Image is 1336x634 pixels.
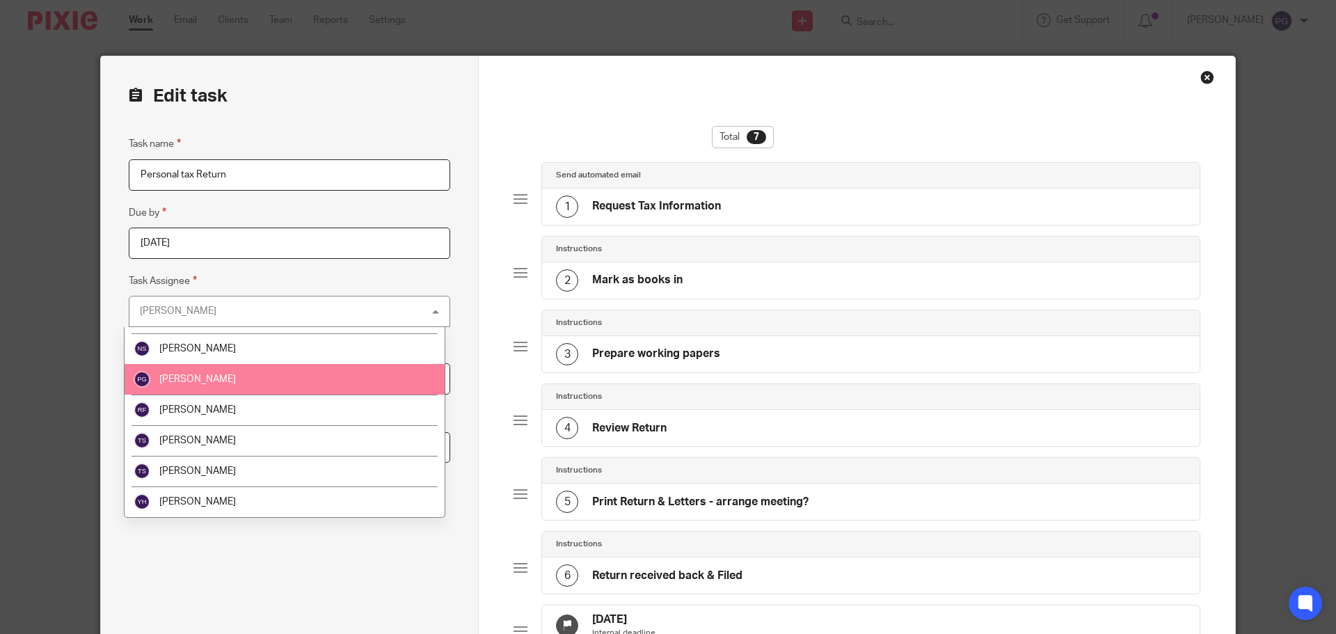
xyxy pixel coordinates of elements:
img: svg%3E [134,371,150,388]
div: 6 [556,564,578,587]
span: [PERSON_NAME] [159,436,236,445]
div: Close this dialog window [1200,70,1214,84]
img: svg%3E [134,432,150,449]
img: svg%3E [134,463,150,480]
img: svg%3E [134,493,150,510]
span: [PERSON_NAME] [159,344,236,354]
label: Due by [129,205,166,221]
img: svg%3E [134,402,150,418]
label: Task Assignee [129,273,197,289]
div: 1 [556,196,578,218]
img: svg%3E [134,340,150,357]
label: Task name [129,136,181,152]
h4: Prepare working papers [592,347,720,361]
h4: Instructions [556,539,602,550]
h4: Instructions [556,465,602,476]
span: [PERSON_NAME] [159,497,236,507]
h2: Edit task [129,84,450,108]
div: 3 [556,343,578,365]
span: [PERSON_NAME] [159,405,236,415]
div: [PERSON_NAME] [140,306,216,316]
div: 4 [556,417,578,439]
h4: Mark as books in [592,273,683,287]
h4: Request Tax Information [592,199,721,214]
h4: Instructions [556,317,602,328]
h4: Send automated email [556,170,641,181]
span: [PERSON_NAME] [159,466,236,476]
h4: Review Return [592,421,667,436]
h4: Instructions [556,244,602,255]
h4: Print Return & Letters - arrange meeting? [592,495,809,509]
h4: Return received back & Filed [592,569,742,583]
span: [PERSON_NAME] [159,374,236,384]
div: Total [712,126,774,148]
div: 2 [556,269,578,292]
h4: Instructions [556,391,602,402]
div: 5 [556,491,578,513]
h4: [DATE] [592,612,655,627]
input: Pick a date [129,228,450,259]
div: 7 [747,130,766,144]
